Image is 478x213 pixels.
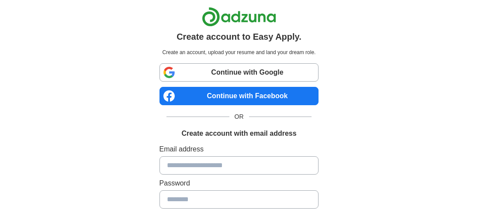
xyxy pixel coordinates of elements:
[177,30,301,43] h1: Create account to Easy Apply.
[161,48,317,56] p: Create an account, upload your resume and land your dream role.
[159,144,319,155] label: Email address
[202,7,276,27] img: Adzuna logo
[159,178,319,189] label: Password
[159,87,319,105] a: Continue with Facebook
[229,112,249,121] span: OR
[159,63,319,82] a: Continue with Google
[181,128,296,139] h1: Create account with email address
